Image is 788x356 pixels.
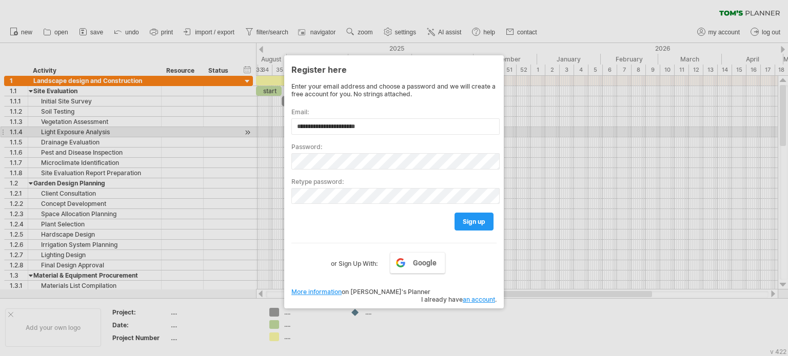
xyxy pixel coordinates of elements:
a: Google [390,252,445,274]
span: I already have . [421,296,497,303]
div: Register here [291,60,497,78]
label: Password: [291,143,497,151]
span: Google [413,259,437,267]
a: an account [463,296,495,303]
span: sign up [463,218,485,225]
label: Email: [291,108,497,116]
span: on [PERSON_NAME]'s Planner [291,288,430,296]
label: or Sign Up With: [331,252,378,269]
a: More information [291,288,342,296]
a: sign up [455,213,494,231]
label: Retype password: [291,178,497,185]
div: Enter your email address and choose a password and we will create a free account for you. No stri... [291,82,497,98]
